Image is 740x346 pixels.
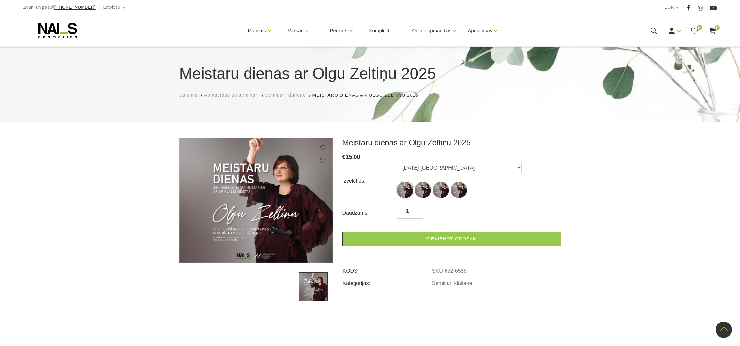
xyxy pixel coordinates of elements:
[697,25,702,30] span: 0
[299,272,328,301] img: ...
[179,62,561,85] h1: Meistaru dienas ar Olgu Zeltiņu 2025
[342,138,561,148] h3: Meistaru dienas ar Olgu Zeltiņu 2025
[690,27,699,35] a: 0
[103,3,120,11] a: Latviešu
[54,5,96,10] a: [PHONE_NUMBER]
[682,3,684,11] span: |
[342,263,432,275] td: KODS:
[179,138,333,263] img: ...
[342,232,561,246] a: Pievienot grozam
[346,154,360,160] span: 15.00
[342,154,346,160] span: €
[99,3,100,11] span: |
[432,268,467,274] a: SKU-662-6556
[415,182,431,198] img: ...
[664,3,674,11] a: EUR
[23,3,96,11] div: Zvani un pasūti
[330,18,347,44] a: Pedikīrs
[179,93,198,98] span: Sākums
[397,182,413,198] img: ...
[265,92,306,99] a: Semināri klātienē
[342,208,397,218] div: Daudzums:
[265,93,306,98] span: Semināri klātienē
[282,15,313,46] a: Vaksācija
[204,92,259,99] a: Apmācības un semināri
[433,182,449,198] img: ...
[715,25,720,30] span: 0
[412,18,451,44] a: Online apmācības
[451,182,467,198] img: ...
[312,92,425,99] li: Meistaru dienas ar Olgu Zeltiņu 2025
[248,18,266,44] a: Manikīrs
[204,93,259,98] span: Apmācības un semināri
[342,275,432,287] td: Kategorijas:
[179,92,198,99] a: Sākums
[342,176,397,186] div: Izvēlēties:
[432,281,472,286] a: Semināri klātienē
[708,27,717,35] a: 0
[364,15,396,46] a: Komplekti
[468,18,492,44] a: Apmācības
